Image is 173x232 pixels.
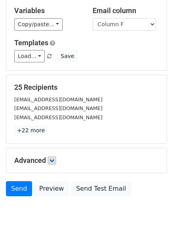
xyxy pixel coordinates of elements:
a: +22 more [14,126,48,135]
small: [EMAIL_ADDRESS][DOMAIN_NAME] [14,97,103,102]
a: Preview [34,181,69,196]
a: Copy/paste... [14,18,63,31]
small: [EMAIL_ADDRESS][DOMAIN_NAME] [14,114,103,120]
button: Save [57,50,78,62]
iframe: Chat Widget [133,194,173,232]
h5: Variables [14,6,81,15]
a: Templates [14,39,48,47]
a: Send [6,181,32,196]
a: Send Test Email [71,181,131,196]
small: [EMAIL_ADDRESS][DOMAIN_NAME] [14,105,103,111]
a: Load... [14,50,45,62]
h5: Email column [93,6,159,15]
h5: 25 Recipients [14,83,159,92]
h5: Advanced [14,156,159,165]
